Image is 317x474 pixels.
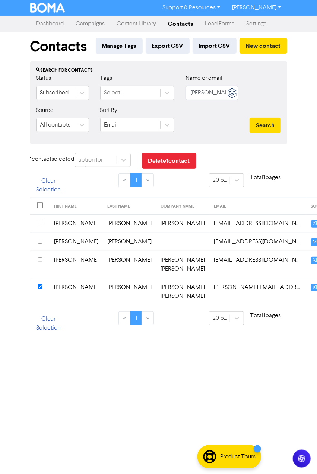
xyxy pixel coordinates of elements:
button: Import CSV [193,38,237,54]
div: Select... [104,88,124,97]
a: Page 1 is your current page [130,311,142,325]
button: Clear Selection [30,311,67,336]
img: BOMA Logo [30,3,65,13]
div: 20 per page [213,314,231,323]
button: New contact [240,38,287,54]
td: [PERSON_NAME] [50,251,103,278]
a: Settings [241,16,273,31]
p: Total 1 pages [244,311,287,320]
th: LAST NAME [103,198,156,215]
div: Email [104,121,118,130]
div: 20 per page [213,176,231,185]
label: Name or email [186,74,222,83]
a: Dashboard [30,16,70,31]
a: Content Library [111,16,162,31]
h6: 1 contact selected [30,156,64,163]
p: Total 1 pages [244,173,287,182]
td: [PERSON_NAME] [103,251,156,278]
label: Source [36,106,54,115]
label: Status [36,74,51,83]
td: [PERSON_NAME] [PERSON_NAME] [156,251,210,278]
th: EMAIL [210,198,307,215]
div: Subscribed [40,88,69,97]
button: Search [250,118,281,133]
th: FIRST NAME [50,198,103,215]
td: [PERSON_NAME] [103,233,156,251]
div: Choose action for selected [79,147,116,174]
td: adaboyd@gmail.com [210,214,307,233]
a: Campaigns [70,16,111,31]
label: Sort By [100,106,118,115]
h1: Contacts [30,38,87,55]
a: Lead Forms [199,16,241,31]
div: All contacts [40,121,71,130]
button: Clear Selection [30,173,67,198]
button: Delete1contact [142,153,196,169]
td: [PERSON_NAME] [103,278,156,305]
td: [PERSON_NAME] [156,214,210,233]
label: Tags [100,74,112,83]
button: Manage Tags [96,38,143,54]
td: [PERSON_NAME] [PERSON_NAME] [156,278,210,305]
a: Contacts [162,16,199,31]
td: nickboyd1928@gmail.com [210,251,307,278]
td: [PERSON_NAME] [103,214,156,233]
td: [PERSON_NAME] [50,233,103,251]
td: [PERSON_NAME] [50,214,103,233]
td: kimboyd736@gmail.com [210,233,307,251]
iframe: Chat Widget [280,438,317,474]
th: COMPANY NAME [156,198,210,215]
a: [PERSON_NAME] [226,2,287,14]
a: Page 1 is your current page [130,173,142,187]
td: [PERSON_NAME] [50,278,103,305]
td: nick@nickboyd.com.au [210,278,307,305]
div: Search for contacts [36,67,281,74]
a: Support & Resources [156,2,226,14]
button: Export CSV [146,38,190,54]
